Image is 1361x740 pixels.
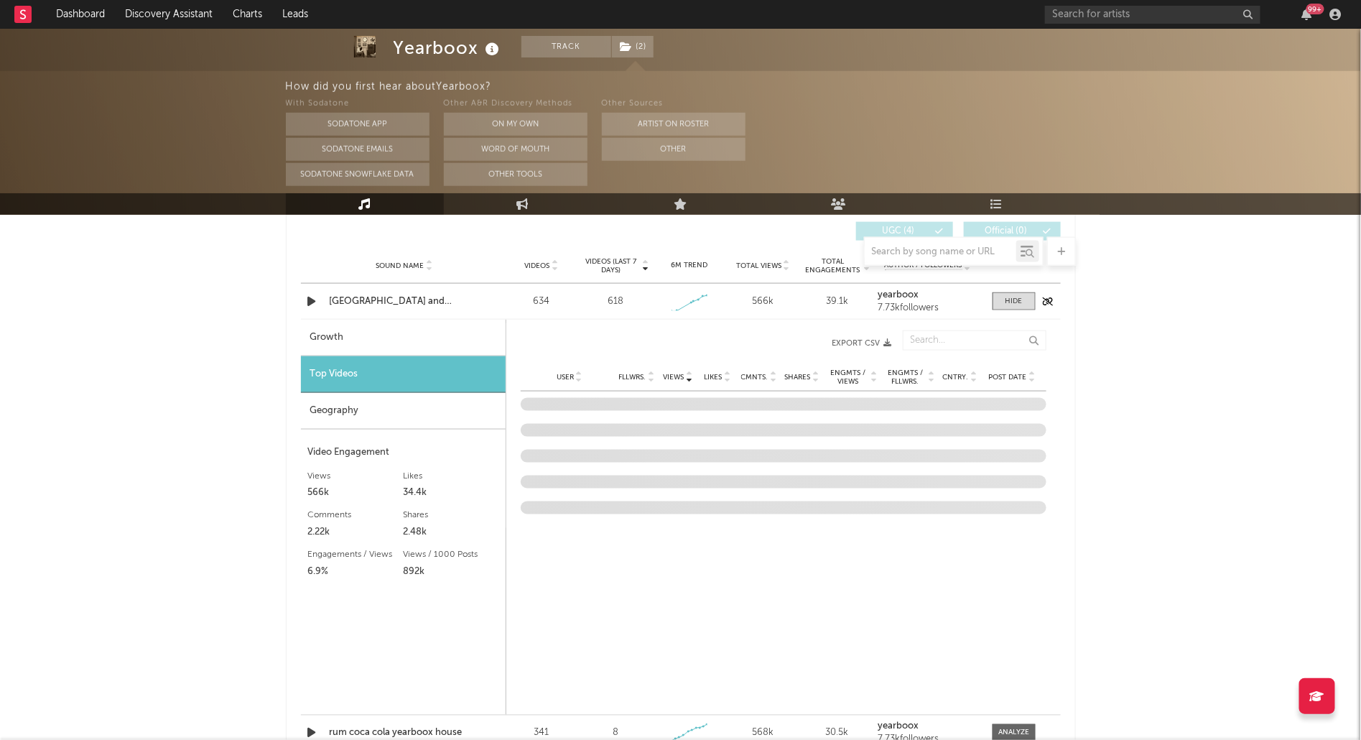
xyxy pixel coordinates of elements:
[878,290,919,300] strong: yearboox
[286,138,429,161] button: Sodatone Emails
[557,373,574,381] span: User
[308,468,404,485] div: Views
[973,227,1039,236] span: Official ( 0 )
[330,295,480,309] a: [GEOGRAPHIC_DATA] and [GEOGRAPHIC_DATA]
[878,722,919,731] strong: yearboox
[705,373,723,381] span: Likes
[308,507,404,524] div: Comments
[286,96,429,113] div: With Sodatone
[301,393,506,430] div: Geography
[301,356,506,393] div: Top Videos
[308,485,404,502] div: 566k
[308,444,498,461] div: Video Engagement
[878,722,977,732] a: yearboox
[394,36,503,60] div: Yearboox
[619,373,646,381] span: Fllwrs.
[1306,4,1324,14] div: 99 +
[865,246,1016,258] input: Search by song name or URL
[827,369,869,386] span: Engmts / Views
[535,339,892,348] button: Export CSV
[286,163,429,186] button: Sodatone Snowflake Data
[403,485,498,502] div: 34.4k
[602,96,745,113] div: Other Sources
[403,547,498,564] div: Views / 1000 Posts
[878,290,977,300] a: yearboox
[403,564,498,581] div: 892k
[856,222,953,241] button: UGC(4)
[508,295,575,309] div: 634
[444,96,587,113] div: Other A&R Discovery Methods
[943,373,969,381] span: Cntry.
[730,295,796,309] div: 566k
[989,373,1027,381] span: Post Date
[444,113,587,136] button: On My Own
[664,373,684,381] span: Views
[301,320,506,356] div: Growth
[612,36,654,57] button: (2)
[308,547,404,564] div: Engagements / Views
[1045,6,1260,24] input: Search for artists
[403,468,498,485] div: Likes
[602,138,745,161] button: Other
[964,222,1061,241] button: Official(0)
[885,369,926,386] span: Engmts / Fllwrs.
[903,330,1046,351] input: Search...
[804,295,870,309] div: 39.1k
[741,373,768,381] span: Cmnts.
[308,564,404,581] div: 6.9%
[785,373,811,381] span: Shares
[521,36,611,57] button: Track
[308,524,404,542] div: 2.22k
[602,113,745,136] button: Artist on Roster
[865,227,932,236] span: UGC ( 4 )
[878,303,977,313] div: 7.73k followers
[444,138,587,161] button: Word Of Mouth
[611,36,654,57] span: ( 2 )
[444,163,587,186] button: Other Tools
[608,295,623,309] div: 618
[286,113,429,136] button: Sodatone App
[403,507,498,524] div: Shares
[403,524,498,542] div: 2.48k
[1302,9,1312,20] button: 99+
